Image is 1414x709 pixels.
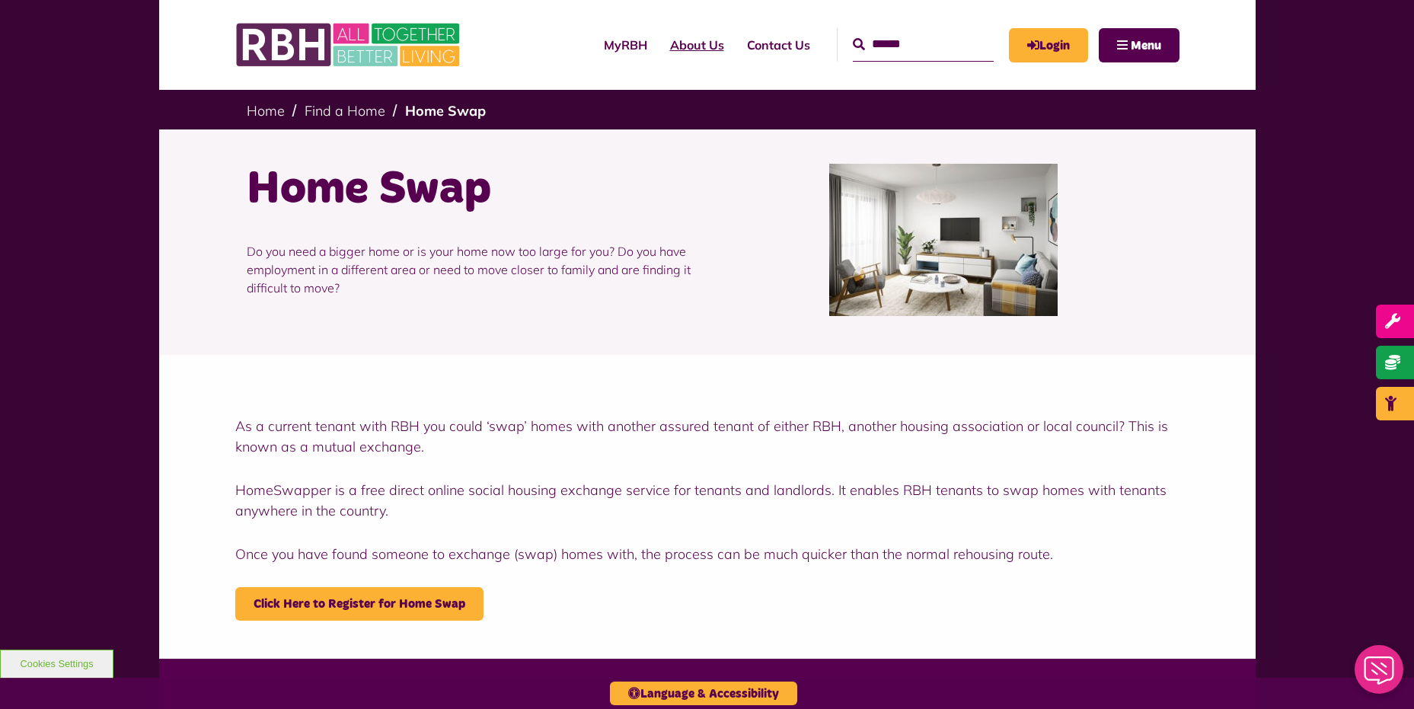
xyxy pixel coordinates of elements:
a: MyRBH [1009,28,1088,62]
p: Do you need a bigger home or is your home now too large for you? Do you have employment in a diff... [247,219,696,320]
a: Contact Us [736,24,822,65]
a: About Us [659,24,736,65]
h1: Home Swap [247,160,696,219]
iframe: Netcall Web Assistant for live chat [1345,640,1414,709]
img: Home Swap [829,164,1058,316]
p: HomeSwapper is a free direct online social housing exchange service for tenants and landlords. It... [235,480,1179,521]
a: Find a Home [305,102,385,120]
button: Navigation [1099,28,1179,62]
button: Language & Accessibility [610,682,797,705]
img: RBH [235,15,464,75]
a: Home Swap [405,102,486,120]
a: MyRBH [592,24,659,65]
p: As a current tenant with RBH you could ‘swap’ homes with another assured tenant of either RBH, an... [235,416,1179,457]
p: Once you have found someone to exchange (swap) homes with, the process can be much quicker than t... [235,544,1179,564]
span: Menu [1131,40,1161,52]
a: - open in a new tab [235,587,484,621]
a: Home [247,102,285,120]
input: Search [853,28,994,61]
